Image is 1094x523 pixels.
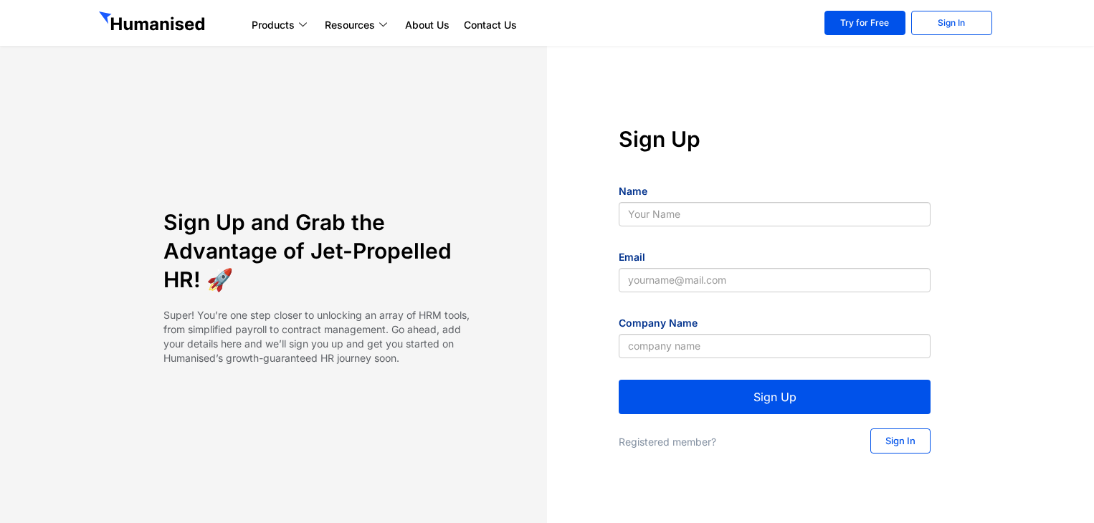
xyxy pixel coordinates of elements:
[619,380,931,414] button: Sign Up
[619,250,645,264] label: Email
[870,428,931,454] a: Sign In
[244,16,318,34] a: Products
[163,208,475,294] h4: Sign Up and Grab the Advantage of Jet-Propelled HR! 🚀
[911,11,992,35] a: Sign In
[457,16,524,34] a: Contact Us
[398,16,457,34] a: About Us
[885,436,915,446] span: Sign In
[619,334,931,358] input: company name
[99,11,208,34] img: GetHumanised Logo
[824,11,905,35] a: Try for Free
[619,435,837,449] p: Registered member?
[163,308,475,365] p: Super! You’re one step closer to unlocking an array of HRM tools, from simplified payroll to cont...
[619,125,931,153] h4: Sign Up
[318,16,398,34] a: Resources
[619,184,647,198] label: Name
[619,316,698,330] label: Company Name
[619,268,931,292] input: yourname@mail.com
[619,202,931,226] input: Your Name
